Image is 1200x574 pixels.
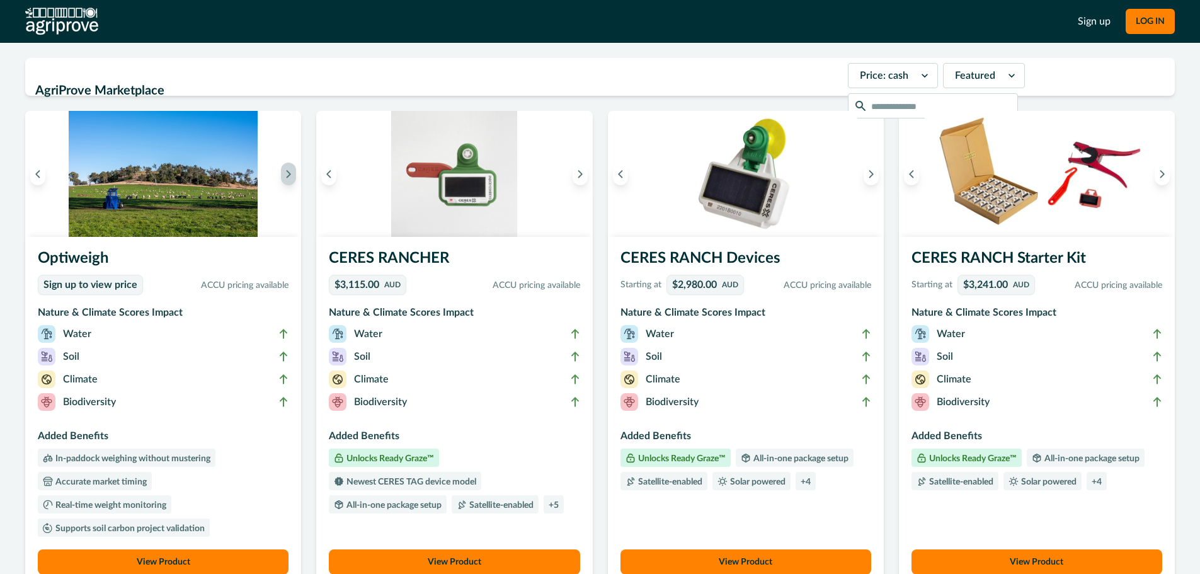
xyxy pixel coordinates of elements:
p: AUD [1013,281,1029,289]
h3: Nature & Climate Scores Impact [329,305,580,325]
p: All-in-one package setup [751,454,849,463]
p: Water [63,326,91,342]
p: Biodiversity [937,394,990,410]
button: LOG IN [1126,9,1175,34]
p: Climate [354,372,389,387]
p: ACCU pricing available [1040,279,1162,292]
p: All-in-one package setup [344,501,442,510]
p: ACCU pricing available [749,279,871,292]
h3: Nature & Climate Scores Impact [620,305,871,325]
p: $2,980.00 [672,280,717,290]
p: Unlocks Ready Graze™ [636,454,726,463]
h3: Nature & Climate Scores Impact [911,305,1162,325]
a: Sign up [1078,14,1111,29]
p: Accurate market timing [53,478,147,486]
p: $3,115.00 [334,280,379,290]
h3: Added Benefits [620,428,871,449]
h3: CERES RANCH Starter Kit [911,247,1162,275]
button: Previous image [904,163,919,185]
p: Climate [63,372,98,387]
p: Climate [937,372,971,387]
img: A screenshot of the Ready Graze application showing a 3D map of animal positions [25,111,301,237]
img: A CERES RANCHER applicator [316,111,592,237]
button: Next image [281,163,296,185]
p: Newest CERES TAG device model [344,478,476,486]
p: Water [646,326,674,342]
p: Real-time weight monitoring [53,501,166,510]
p: Water [354,326,382,342]
button: Previous image [321,163,336,185]
p: Unlocks Ready Graze™ [927,454,1017,463]
p: Solar powered [728,478,786,486]
p: AUD [384,281,401,289]
p: ACCU pricing available [148,279,289,292]
p: Unlocks Ready Graze™ [344,454,434,463]
h3: Added Benefits [38,428,289,449]
p: $3,241.00 [963,280,1008,290]
p: Soil [354,349,370,364]
p: Soil [937,349,953,364]
img: AgriProve logo [25,8,98,35]
p: + 4 [1092,478,1102,486]
p: Sign up to view price [43,279,137,291]
button: Next image [573,163,588,185]
p: + 5 [549,501,559,510]
p: Starting at [620,278,661,292]
p: Biodiversity [646,394,699,410]
h3: Optiweigh [38,247,289,275]
p: Satellite-enabled [927,478,993,486]
a: Sign up to view price [38,275,143,295]
button: Next image [1155,163,1170,185]
h3: Added Benefits [911,428,1162,449]
p: Solar powered [1019,478,1077,486]
p: AUD [722,281,738,289]
p: Soil [63,349,79,364]
p: Biodiversity [63,394,116,410]
p: Satellite-enabled [636,478,702,486]
h3: CERES RANCHER [329,247,580,275]
h3: Nature & Climate Scores Impact [38,305,289,325]
p: Soil [646,349,662,364]
button: Previous image [613,163,628,185]
p: Water [937,326,965,342]
p: Satellite-enabled [467,501,534,510]
h3: Added Benefits [329,428,580,449]
button: Next image [864,163,879,185]
p: Biodiversity [354,394,407,410]
p: Supports soil carbon project validation [53,524,205,533]
h2: AgriProve Marketplace [35,79,840,103]
h3: CERES RANCH Devices [620,247,871,275]
img: A single CERES RANCH device [608,111,884,237]
p: + 4 [801,478,811,486]
p: In-paddock weighing without mustering [53,454,210,463]
p: All-in-one package setup [1042,454,1140,463]
img: A CERES RANCH starter kit [899,111,1175,237]
p: ACCU pricing available [411,279,580,292]
button: Previous image [30,163,45,185]
p: Starting at [911,278,952,292]
p: Climate [646,372,680,387]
